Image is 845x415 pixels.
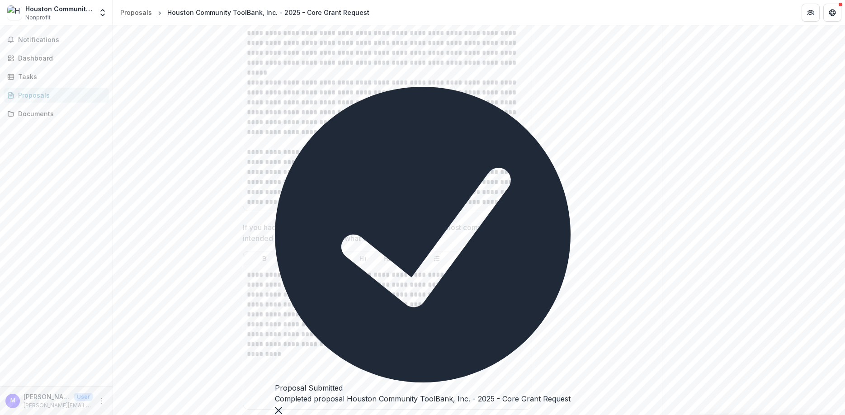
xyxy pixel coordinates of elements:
button: More [96,396,107,406]
button: Align Left [456,253,467,264]
a: Documents [4,106,109,121]
a: Tasks [4,69,109,84]
nav: breadcrumb [117,6,373,19]
button: Heading 1 [358,253,368,264]
button: Get Help [823,4,841,22]
button: Partners [802,4,820,22]
button: Align Center [481,253,491,264]
div: Tasks [18,72,102,81]
p: [PERSON_NAME][EMAIL_ADDRESS][PERSON_NAME][DOMAIN_NAME] [24,392,71,401]
p: User [74,393,93,401]
div: Documents [18,109,102,118]
div: Houston Community ToolBank, Inc. - 2025 - Core Grant Request [167,8,369,17]
button: Heading 2 [382,253,393,264]
a: Proposals [117,6,156,19]
button: Ordered List [431,253,442,264]
div: Houston Community ToolBank, Inc. [25,4,93,14]
button: Bold [259,253,270,264]
p: [PERSON_NAME][EMAIL_ADDRESS][PERSON_NAME][DOMAIN_NAME] [24,401,93,410]
button: Bullet List [407,253,418,264]
img: Houston Community ToolBank, Inc. [7,5,22,20]
span: Notifications [18,36,105,44]
div: megan.roiz@toolbank.org [10,398,15,404]
span: Nonprofit [25,14,51,22]
div: Proposals [18,90,102,100]
button: Notifications [4,33,109,47]
button: Open entity switcher [96,4,109,22]
button: Italicize [308,253,319,264]
div: Proposals [120,8,152,17]
a: Proposals [4,88,109,103]
div: Dashboard [18,53,102,63]
button: Strike [333,253,344,264]
button: Underline [283,253,294,264]
button: Align Right [505,253,516,264]
a: Dashboard [4,51,109,66]
p: If you had to describe a single key outcome capturing your most compelling intended impact in the... [243,222,519,244]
